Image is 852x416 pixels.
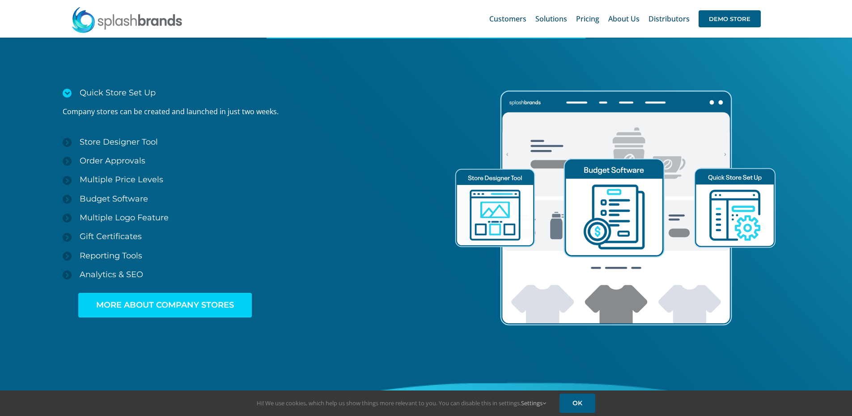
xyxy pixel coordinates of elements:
a: Order Approvals [63,151,426,170]
a: Pricing [576,4,599,33]
span: Distributors [649,15,690,22]
p: Company stores can be created and launched in just two weeks. [63,107,426,116]
a: Gift Certificates [63,227,426,246]
a: Store Designer Tool [63,133,426,151]
span: Hi! We use cookies, which help us show things more relevant to you. You can disable this in setti... [257,399,546,407]
span: Store Designer Tool [80,137,158,147]
span: DEMO STORE [699,10,761,27]
span: Order Approvals [80,156,145,166]
a: Multiple Price Levels [63,170,426,189]
span: Quick Store Set Up [80,88,156,98]
span: Customers [489,15,526,22]
a: MORE ABOUT COMPANY STORES [78,293,252,317]
span: About Us [608,15,640,22]
a: DEMO STORE [699,4,761,33]
a: Distributors [649,4,690,33]
span: Gift Certificates [80,232,142,241]
span: Budget Software [80,194,148,204]
span: Multiple Logo Feature [80,213,169,223]
a: Settings [521,399,546,407]
a: OK [560,394,595,413]
span: Reporting Tools [80,251,142,261]
a: Reporting Tools [63,246,426,265]
span: Multiple Price Levels [80,175,163,184]
nav: Main Menu Sticky [489,4,761,33]
a: Multiple Logo Feature [63,208,426,227]
span: Pricing [576,15,599,22]
span: Analytics & SEO [80,270,143,279]
img: SplashBrands.com Logo [71,6,183,33]
span: MORE ABOUT COMPANY STORES [96,300,234,310]
a: Budget Software [63,189,426,208]
a: Customers [489,4,526,33]
a: Analytics & SEO [63,265,426,284]
span: Solutions [535,15,567,22]
a: Quick Store Set Up [63,83,426,102]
